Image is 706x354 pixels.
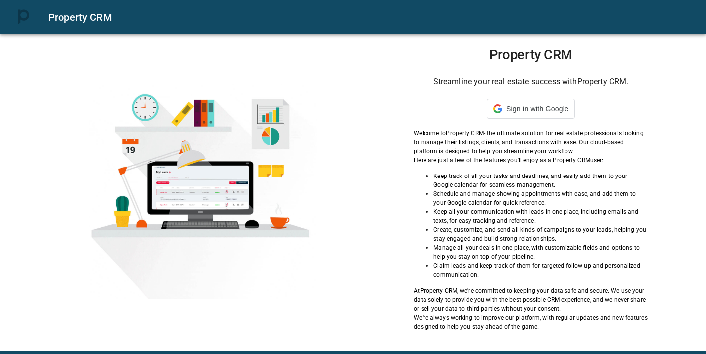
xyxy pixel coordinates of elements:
[414,286,648,313] p: At Property CRM , we're committed to keeping your data safe and secure. We use your data solely t...
[433,261,648,279] p: Claim leads and keep track of them for targeted follow-up and personalized communication.
[414,156,648,165] p: Here are just a few of the features you'll enjoy as a Property CRM user:
[414,75,648,89] h6: Streamline your real estate success with Property CRM .
[414,313,648,331] p: We're always working to improve our platform, with regular updates and new features designed to h...
[414,129,648,156] p: Welcome to Property CRM - the ultimate solution for real estate professionals looking to manage t...
[487,99,575,119] div: Sign in with Google
[433,243,648,261] p: Manage all your deals in one place, with customizable fields and options to help you stay on top ...
[48,9,694,25] div: Property CRM
[433,207,648,225] p: Keep all your communication with leads in one place, including emails and texts, for easy trackin...
[506,105,568,113] span: Sign in with Google
[433,225,648,243] p: Create, customize, and send all kinds of campaigns to your leads, helping you stay engaged and bu...
[433,172,648,189] p: Keep track of all your tasks and deadlines, and easily add them to your Google calendar for seaml...
[433,189,648,207] p: Schedule and manage showing appointments with ease, and add them to your Google calendar for quic...
[414,47,648,63] h1: Property CRM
